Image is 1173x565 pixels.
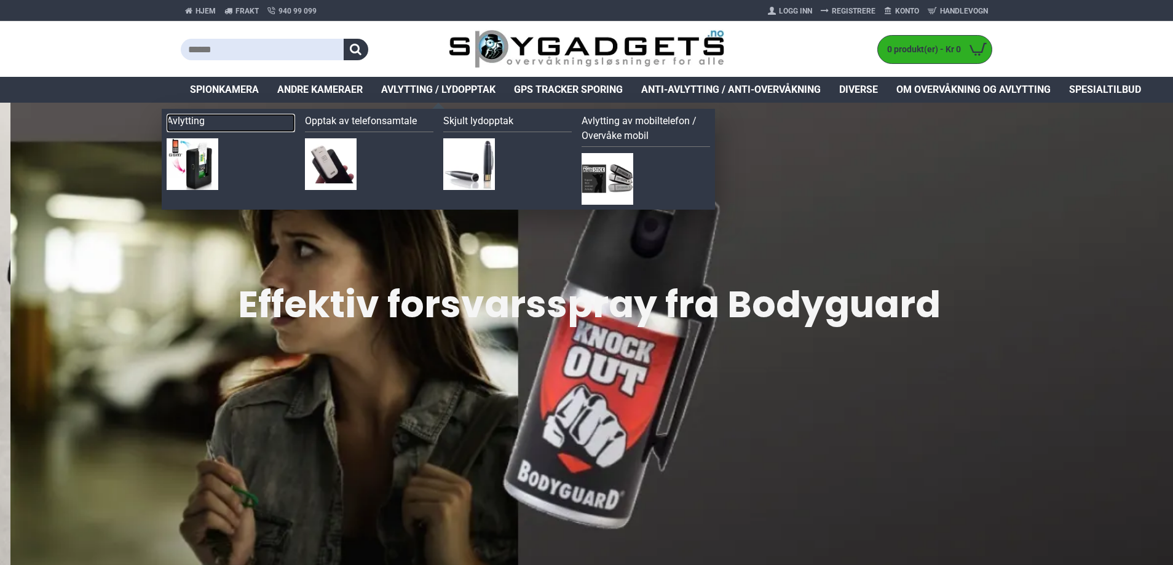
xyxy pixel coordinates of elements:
span: 940 99 099 [278,6,317,17]
span: Anti-avlytting / Anti-overvåkning [641,82,821,97]
a: Logg Inn [764,1,816,21]
div: v 4.0.25 [34,20,60,30]
span: Frakt [235,6,259,17]
img: Skjult lydopptak [443,138,495,190]
img: Opptak av telefonsamtale [305,138,357,190]
span: Konto [895,6,919,17]
img: tab_keywords_by_traffic_grey.svg [122,71,132,81]
a: Avlytting / Lydopptak [372,77,505,103]
img: SpyGadgets.no [449,30,725,69]
span: 0 produkt(er) - Kr 0 [878,43,964,56]
a: Skjult lydopptak [443,114,572,132]
span: Registrere [832,6,875,17]
div: Domain: [DOMAIN_NAME] [32,32,135,42]
a: Om overvåkning og avlytting [887,77,1060,103]
span: Handlevogn [940,6,988,17]
img: Avlytting [167,138,218,190]
img: tab_domain_overview_orange.svg [33,71,43,81]
a: Spesialtilbud [1060,77,1150,103]
span: Spesialtilbud [1069,82,1141,97]
span: Avlytting / Lydopptak [381,82,496,97]
a: Avlytting [167,114,295,132]
span: Om overvåkning og avlytting [896,82,1051,97]
div: Domain Overview [47,73,110,81]
a: Opptak av telefonsamtale [305,114,433,132]
span: Diverse [839,82,878,97]
a: Anti-avlytting / Anti-overvåkning [632,77,830,103]
a: Spionkamera [181,77,268,103]
span: Hjem [195,6,216,17]
img: Avlytting av mobiltelefon / Overvåke mobil [582,153,633,205]
div: Keywords by Traffic [136,73,207,81]
img: website_grey.svg [20,32,30,42]
span: Spionkamera [190,82,259,97]
img: logo_orange.svg [20,20,30,30]
a: GPS Tracker Sporing [505,77,632,103]
a: Avlytting av mobiltelefon / Overvåke mobil [582,114,710,147]
span: Logg Inn [779,6,812,17]
a: Andre kameraer [268,77,372,103]
a: Registrere [816,1,880,21]
a: Handlevogn [923,1,992,21]
a: Konto [880,1,923,21]
a: Diverse [830,77,887,103]
span: Andre kameraer [277,82,363,97]
span: GPS Tracker Sporing [514,82,623,97]
a: 0 produkt(er) - Kr 0 [878,36,992,63]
